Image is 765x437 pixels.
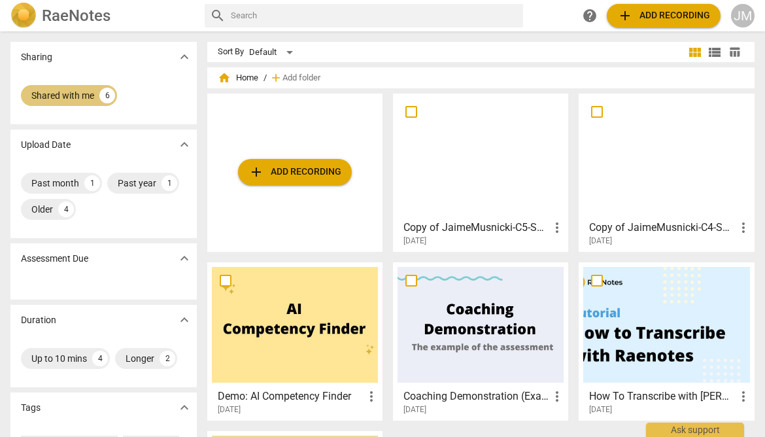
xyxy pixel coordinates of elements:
[589,220,735,236] h3: Copy of JaimeMusnicki-C4-S2-29APR2025
[177,312,192,328] span: expand_more
[175,398,194,417] button: Show more
[282,73,320,83] span: Add folder
[218,389,364,404] h3: Demo: AI Competency Finder
[583,267,749,415] a: How To Transcribe with [PERSON_NAME][DATE]
[578,4,602,27] a: Help
[736,389,751,404] span: more_vert
[126,352,154,365] div: Longer
[248,164,341,180] span: Add recording
[646,423,744,437] div: Ask support
[175,135,194,154] button: Show more
[549,220,565,236] span: more_vert
[10,3,37,29] img: Logo
[731,4,755,27] button: JM
[582,8,598,24] span: help
[177,137,192,152] span: expand_more
[724,43,744,62] button: Table view
[249,42,297,63] div: Default
[177,251,192,266] span: expand_more
[263,73,267,83] span: /
[161,175,177,191] div: 1
[705,43,724,62] button: List view
[736,220,751,236] span: more_vert
[549,389,565,404] span: more_vert
[175,47,194,67] button: Show more
[607,4,721,27] button: Upload
[403,404,426,415] span: [DATE]
[42,7,110,25] h2: RaeNotes
[160,351,175,366] div: 2
[589,404,612,415] span: [DATE]
[31,177,79,190] div: Past month
[728,46,741,58] span: table_chart
[118,177,156,190] div: Past year
[685,43,705,62] button: Tile view
[175,249,194,268] button: Show more
[403,236,426,247] span: [DATE]
[218,404,241,415] span: [DATE]
[92,351,108,366] div: 4
[364,389,379,404] span: more_vert
[21,313,56,327] p: Duration
[58,201,74,217] div: 4
[269,71,282,84] span: add
[84,175,100,191] div: 1
[583,98,749,246] a: Copy of JaimeMusnicki-C4-S2-[DATE][DATE]
[177,49,192,65] span: expand_more
[248,164,264,180] span: add
[31,352,87,365] div: Up to 10 mins
[21,138,71,152] p: Upload Date
[403,220,549,236] h3: Copy of JaimeMusnicki-C5-S3-14AUG25 video
[212,267,378,415] a: Demo: AI Competency Finder[DATE]
[218,47,244,57] div: Sort By
[398,98,564,246] a: Copy of JaimeMusnicki-C5-S3-14AUG25 video[DATE]
[21,401,41,415] p: Tags
[707,44,722,60] span: view_list
[231,5,518,26] input: Search
[21,252,88,266] p: Assessment Due
[31,203,53,216] div: Older
[175,310,194,330] button: Show more
[177,400,192,415] span: expand_more
[238,159,352,185] button: Upload
[218,71,231,84] span: home
[210,8,226,24] span: search
[21,50,52,64] p: Sharing
[218,71,258,84] span: Home
[10,3,194,29] a: LogoRaeNotes
[99,88,115,103] div: 6
[617,8,710,24] span: Add recording
[31,89,94,102] div: Shared with me
[617,8,633,24] span: add
[589,236,612,247] span: [DATE]
[687,44,703,60] span: view_module
[398,267,564,415] a: Coaching Demonstration (Example)[DATE]
[589,389,735,404] h3: How To Transcribe with RaeNotes
[403,389,549,404] h3: Coaching Demonstration (Example)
